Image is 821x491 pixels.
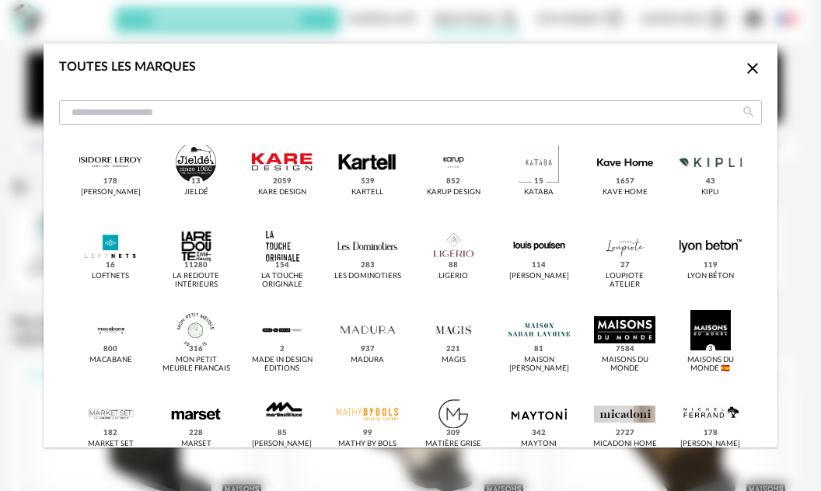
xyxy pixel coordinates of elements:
div: dialog [44,44,777,447]
span: 119 [701,260,720,271]
span: 88 [446,260,460,271]
div: Madura [351,356,384,365]
div: Karup Design [427,188,480,197]
div: La Redoute intérieurs [162,272,230,290]
span: 114 [529,260,548,271]
span: 7584 [613,344,637,355]
span: 99 [361,428,375,439]
span: 182 [101,428,120,439]
div: Loupiote Atelier [591,272,659,290]
div: Maison [PERSON_NAME] [505,356,573,374]
span: 43 [704,176,718,187]
span: 85 [274,428,288,439]
span: 2727 [613,428,637,439]
span: 228 [187,428,205,439]
div: Lyon Béton [687,272,734,281]
span: 2059 [270,176,293,187]
span: 27 [618,260,632,271]
div: La Touche Originale [248,272,316,290]
div: Toutes les marques [59,59,196,75]
div: Micadoni Home [593,440,657,449]
span: 3 [706,344,715,355]
div: Matière Grise [425,440,481,449]
div: Ligerio [438,272,468,281]
span: 81 [532,344,546,355]
span: 2 [277,344,286,355]
span: 342 [529,428,548,439]
div: [PERSON_NAME] [680,440,740,449]
div: Market Set [88,440,134,449]
span: 221 [444,344,463,355]
span: 852 [444,176,463,187]
div: [PERSON_NAME] [252,440,312,449]
div: MON PETIT MEUBLE FRANCAIS [162,356,230,374]
div: Kave Home [603,188,648,197]
div: Jieldé [184,188,208,197]
div: Kipli [701,188,719,197]
span: 937 [358,344,377,355]
span: 13 [189,176,203,187]
span: 154 [272,260,291,271]
span: 539 [358,176,377,187]
div: Magis [442,356,466,365]
div: Maisons du Monde [591,356,659,374]
span: 178 [101,176,120,187]
div: Kataba [524,188,554,197]
div: LOFTNETS [92,272,129,281]
div: Made in design Editions [248,356,316,374]
span: 309 [444,428,463,439]
div: Mathy By Bols [338,440,397,449]
div: MACABANE [89,356,132,365]
div: Marset [181,440,211,449]
div: Maisons du Monde 🇪🇸 [676,356,745,374]
span: 800 [101,344,120,355]
span: 11280 [182,260,210,271]
div: Maytoni [521,440,557,449]
div: [PERSON_NAME] [81,188,141,197]
span: 283 [358,260,377,271]
span: 178 [701,428,720,439]
div: Les Dominotiers [334,272,401,281]
div: Kare Design [258,188,306,197]
span: Close icon [743,61,762,74]
span: 15 [532,176,546,187]
span: 16 [103,260,117,271]
div: Kartell [351,188,383,197]
span: 1657 [613,176,637,187]
div: [PERSON_NAME] [509,272,569,281]
span: 316 [187,344,205,355]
